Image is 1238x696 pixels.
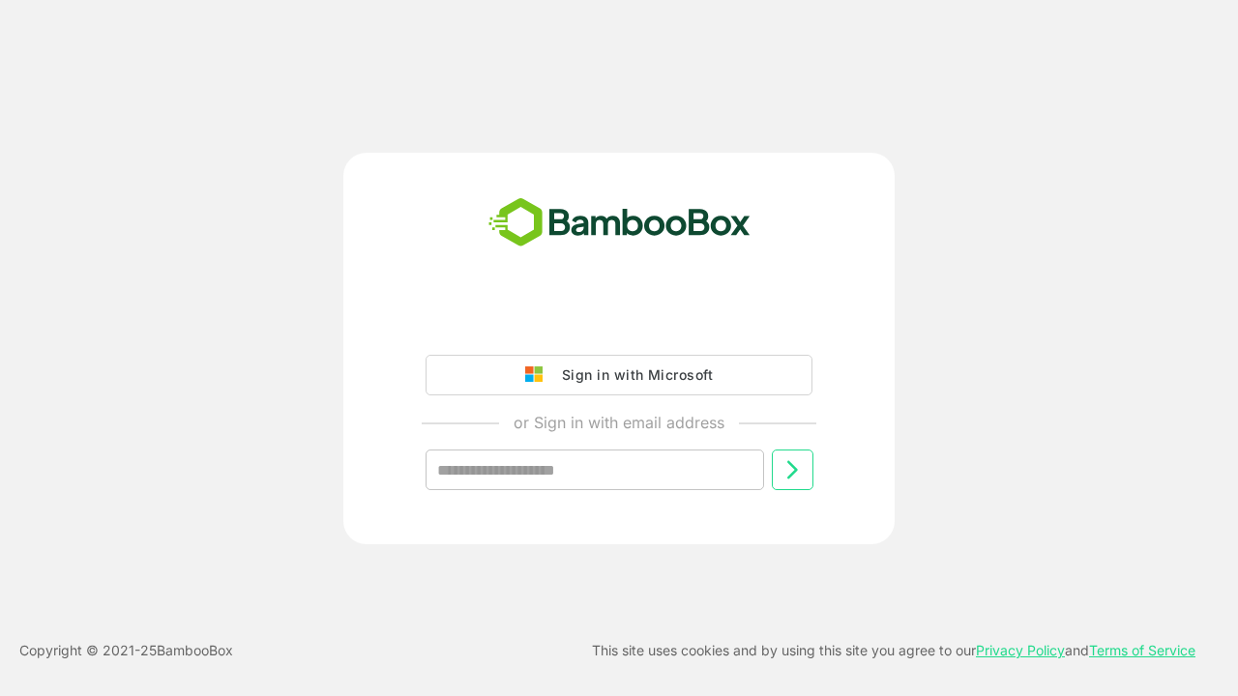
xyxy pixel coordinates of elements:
button: Sign in with Microsoft [426,355,812,395]
img: bamboobox [478,191,761,255]
a: Terms of Service [1089,642,1195,658]
p: Copyright © 2021- 25 BambooBox [19,639,233,662]
img: google [525,366,552,384]
p: This site uses cookies and by using this site you agree to our and [592,639,1195,662]
div: Sign in with Microsoft [552,362,713,388]
p: or Sign in with email address [514,411,724,434]
a: Privacy Policy [976,642,1065,658]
